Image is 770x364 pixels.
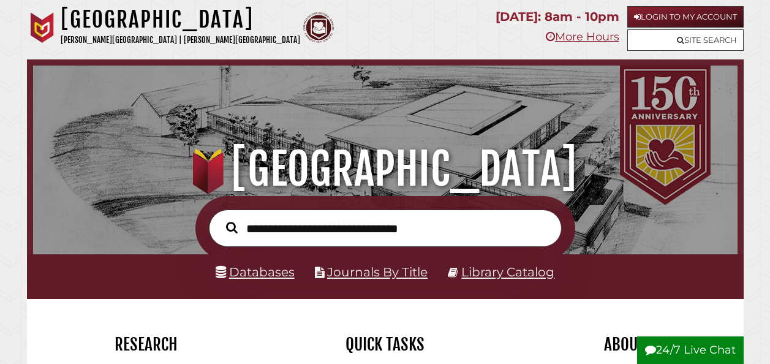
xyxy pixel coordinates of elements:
img: Calvin University [27,12,58,43]
img: Calvin Theological Seminary [303,12,334,43]
h1: [GEOGRAPHIC_DATA] [44,142,725,196]
p: [DATE]: 8am - 10pm [496,6,619,28]
button: Search [220,219,244,237]
h2: About [514,334,734,355]
a: Login to My Account [627,6,744,28]
a: More Hours [546,30,619,44]
a: Library Catalog [461,265,554,279]
p: [PERSON_NAME][GEOGRAPHIC_DATA] | [PERSON_NAME][GEOGRAPHIC_DATA] [61,33,300,47]
h2: Quick Tasks [275,334,496,355]
a: Databases [216,265,295,279]
h1: [GEOGRAPHIC_DATA] [61,6,300,33]
a: Site Search [627,29,744,51]
i: Search [226,221,238,233]
h2: Research [36,334,257,355]
a: Journals By Title [327,265,428,279]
